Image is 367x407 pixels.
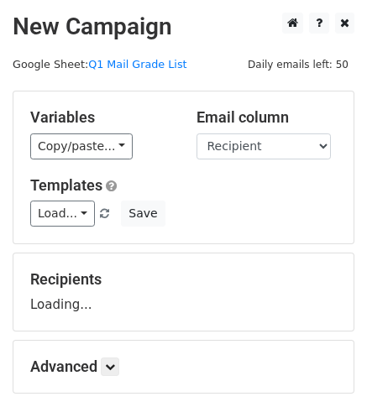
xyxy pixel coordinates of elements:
[30,357,337,376] h5: Advanced
[88,58,186,70] a: Q1 Mail Grade List
[242,58,354,70] a: Daily emails left: 50
[30,201,95,227] a: Load...
[30,176,102,194] a: Templates
[30,270,337,314] div: Loading...
[242,55,354,74] span: Daily emails left: 50
[30,270,337,289] h5: Recipients
[30,108,171,127] h5: Variables
[121,201,165,227] button: Save
[30,133,133,159] a: Copy/paste...
[197,108,338,127] h5: Email column
[13,13,354,41] h2: New Campaign
[13,58,187,70] small: Google Sheet:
